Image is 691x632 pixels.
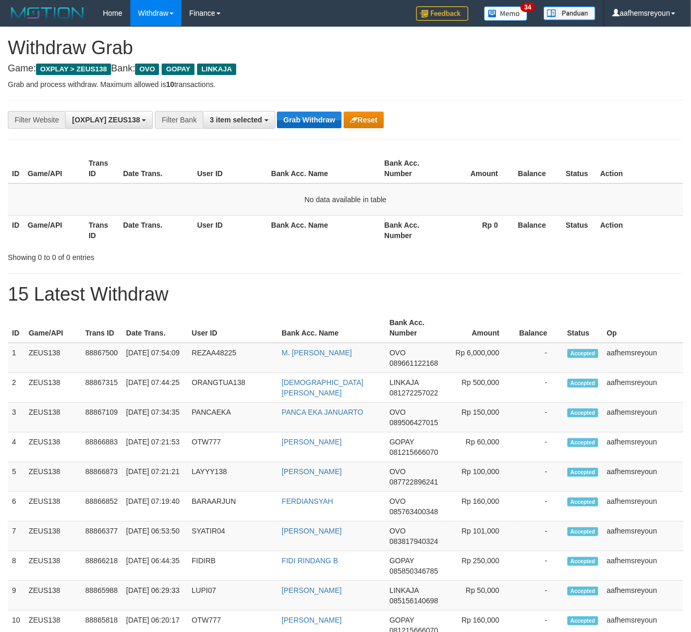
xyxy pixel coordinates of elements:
[188,432,278,462] td: OTW777
[122,343,188,373] td: [DATE] 07:54:09
[390,408,406,416] span: OVO
[567,349,599,358] span: Accepted
[8,492,25,522] td: 6
[81,551,122,581] td: 88866218
[193,215,267,245] th: User ID
[514,154,562,183] th: Balance
[25,551,81,581] td: ZEUS138
[25,343,81,373] td: ZEUS138
[119,154,193,183] th: Date Trans.
[277,111,341,128] button: Grab Withdraw
[8,403,25,432] td: 3
[81,492,122,522] td: 88866852
[122,581,188,611] td: [DATE] 06:29:33
[8,581,25,611] td: 9
[596,154,683,183] th: Action
[203,111,275,129] button: 3 item selected
[484,6,528,21] img: Button%20Memo.svg
[8,154,23,183] th: ID
[8,522,25,551] td: 7
[25,373,81,403] td: ZEUS138
[543,6,596,20] img: panduan.png
[567,379,599,388] span: Accepted
[390,418,438,427] span: Copy 089506427015 to clipboard
[515,432,563,462] td: -
[380,154,441,183] th: Bank Acc. Number
[390,586,419,594] span: LINKAJA
[122,462,188,492] td: [DATE] 07:21:21
[188,581,278,611] td: LUPI07
[122,403,188,432] td: [DATE] 07:34:35
[603,403,684,432] td: aafhemsreyoun
[8,5,87,21] img: MOTION_logo.png
[25,403,81,432] td: ZEUS138
[81,432,122,462] td: 88866883
[81,343,122,373] td: 88867500
[446,522,515,551] td: Rp 101,000
[122,522,188,551] td: [DATE] 06:53:50
[25,313,81,343] th: Game/API
[188,313,278,343] th: User ID
[567,498,599,506] span: Accepted
[65,111,153,129] button: [OXPLAY] ZEUS138
[380,215,441,245] th: Bank Acc. Number
[122,492,188,522] td: [DATE] 07:19:40
[197,64,236,75] span: LINKAJA
[390,378,419,387] span: LINKAJA
[515,492,563,522] td: -
[603,313,684,343] th: Op
[514,215,562,245] th: Balance
[282,349,352,357] a: M. [PERSON_NAME]
[390,349,406,357] span: OVO
[8,79,683,90] p: Grab and process withdraw. Maximum allowed is transactions.
[390,567,438,575] span: Copy 085850346785 to clipboard
[390,359,438,367] span: Copy 089661122168 to clipboard
[390,389,438,397] span: Copy 081272257022 to clipboard
[25,432,81,462] td: ZEUS138
[282,378,363,397] a: [DEMOGRAPHIC_DATA][PERSON_NAME]
[135,64,159,75] span: OVO
[282,527,342,535] a: [PERSON_NAME]
[282,438,342,446] a: [PERSON_NAME]
[603,551,684,581] td: aafhemsreyoun
[155,111,203,129] div: Filter Bank
[390,438,414,446] span: GOPAY
[515,343,563,373] td: -
[603,343,684,373] td: aafhemsreyoun
[446,313,515,343] th: Amount
[8,284,683,305] h1: 15 Latest Withdraw
[122,313,188,343] th: Date Trans.
[25,581,81,611] td: ZEUS138
[416,6,468,21] img: Feedback.jpg
[282,467,342,476] a: [PERSON_NAME]
[277,313,385,343] th: Bank Acc. Name
[515,313,563,343] th: Balance
[390,467,406,476] span: OVO
[567,438,599,447] span: Accepted
[567,527,599,536] span: Accepted
[562,215,596,245] th: Status
[188,343,278,373] td: REZAA48225
[515,522,563,551] td: -
[390,448,438,456] span: Copy 081215666070 to clipboard
[8,38,683,58] h1: Withdraw Grab
[188,492,278,522] td: BARAARJUN
[390,478,438,486] span: Copy 087722896241 to clipboard
[81,581,122,611] td: 88865988
[8,432,25,462] td: 4
[282,497,333,505] a: FERDIANSYAH
[390,556,414,565] span: GOPAY
[563,313,603,343] th: Status
[188,522,278,551] td: SYATIR04
[8,64,683,74] h4: Game: Bank:
[72,116,140,124] span: [OXPLAY] ZEUS138
[446,403,515,432] td: Rp 150,000
[282,586,342,594] a: [PERSON_NAME]
[162,64,195,75] span: GOPAY
[446,462,515,492] td: Rp 100,000
[23,154,84,183] th: Game/API
[119,215,193,245] th: Date Trans.
[25,492,81,522] td: ZEUS138
[193,154,267,183] th: User ID
[562,154,596,183] th: Status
